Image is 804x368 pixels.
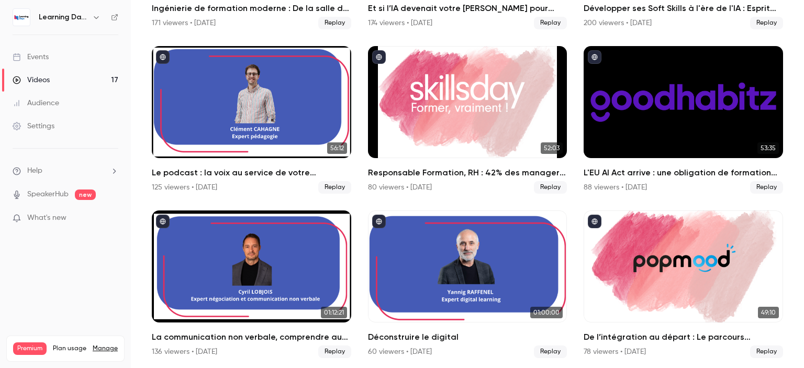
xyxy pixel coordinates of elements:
span: Premium [13,342,47,355]
div: v 4.0.25 [29,17,51,25]
h2: De l’intégration au départ : Le parcours collaborateur comme moteur de fidélité et de performance [584,331,783,343]
button: published [588,50,601,64]
li: L'EU AI Act arrive : une obligation de formation… et une opportunité stratégique pour votre entre... [584,46,783,194]
a: 56:12Le podcast : la voix au service de votre pédagogie125 viewers • [DATE]Replay [152,46,351,194]
span: Replay [750,345,783,358]
span: new [75,189,96,200]
img: tab_domain_overview_orange.svg [42,61,51,69]
div: Videos [13,75,50,85]
img: website_grey.svg [17,27,25,36]
li: La communication non verbale, comprendre au delà des mots pour installer la confiance [152,210,351,358]
div: 136 viewers • [DATE] [152,347,217,357]
li: De l’intégration au départ : Le parcours collaborateur comme moteur de fidélité et de performance [584,210,783,358]
span: Replay [318,181,351,194]
span: Help [27,165,42,176]
a: 52:03Responsable Formation, RH : 42% des managers vous ignorent. Que faites-vous ?80 viewers • [D... [368,46,567,194]
span: 56:12 [327,142,347,154]
h2: Déconstruire le digital [368,331,567,343]
span: 53:35 [757,142,779,154]
div: Audience [13,98,59,108]
a: 01:00:00Déconstruire le digital60 viewers • [DATE]Replay [368,210,567,358]
li: Responsable Formation, RH : 42% des managers vous ignorent. Que faites-vous ? [368,46,567,194]
div: 174 viewers • [DATE] [368,18,432,28]
h2: Responsable Formation, RH : 42% des managers vous ignorent. Que faites-vous ? [368,166,567,179]
li: Déconstruire le digital [368,210,567,358]
div: 88 viewers • [DATE] [584,182,647,193]
div: Events [13,52,49,62]
img: logo_orange.svg [17,17,25,25]
img: tab_keywords_by_traffic_grey.svg [119,61,127,69]
h2: La communication non verbale, comprendre au delà des mots pour installer la confiance [152,331,351,343]
span: Plan usage [53,344,86,353]
div: Settings [13,121,54,131]
div: 200 viewers • [DATE] [584,18,652,28]
a: 49:10De l’intégration au départ : Le parcours collaborateur comme moteur de fidélité et de perfor... [584,210,783,358]
button: published [372,215,386,228]
span: Replay [318,345,351,358]
div: 125 viewers • [DATE] [152,182,217,193]
li: help-dropdown-opener [13,165,118,176]
div: 60 viewers • [DATE] [368,347,432,357]
span: 01:12:21 [321,307,347,318]
span: What's new [27,213,66,224]
h2: Développer ses Soft Skills à l'ère de l'IA : Esprit critique & IA [584,2,783,15]
span: Replay [534,181,567,194]
span: Replay [534,17,567,29]
div: Mots-clés [130,62,160,69]
h2: Et si l’IA devenait votre [PERSON_NAME] pour prouver enfin l’impact de vos formations ? [368,2,567,15]
div: Domaine [54,62,81,69]
button: published [588,215,601,228]
button: published [372,50,386,64]
h2: Le podcast : la voix au service de votre pédagogie [152,166,351,179]
span: Replay [750,17,783,29]
span: 01:00:00 [530,307,563,318]
h2: L'EU AI Act arrive : une obligation de formation… et une opportunité stratégique pour votre entre... [584,166,783,179]
a: Manage [93,344,118,353]
div: 80 viewers • [DATE] [368,182,432,193]
span: Replay [534,345,567,358]
div: 78 viewers • [DATE] [584,347,646,357]
img: Learning Days [13,9,30,26]
h2: Ingénierie de formation moderne : De la salle de classe au flux de travail, concevoir pour l’usag... [152,2,351,15]
span: Replay [318,17,351,29]
button: published [156,215,170,228]
a: 53:35L'EU AI Act arrive : une obligation de formation… et une opportunité stratégique pour votre ... [584,46,783,194]
a: 01:12:21La communication non verbale, comprendre au delà des mots pour installer la confiance136 ... [152,210,351,358]
div: Domaine: [DOMAIN_NAME] [27,27,118,36]
div: 171 viewers • [DATE] [152,18,216,28]
li: Le podcast : la voix au service de votre pédagogie [152,46,351,194]
button: published [156,50,170,64]
h6: Learning Days [39,12,88,23]
span: 52:03 [541,142,563,154]
a: SpeakerHub [27,189,69,200]
span: 49:10 [758,307,779,318]
span: Replay [750,181,783,194]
